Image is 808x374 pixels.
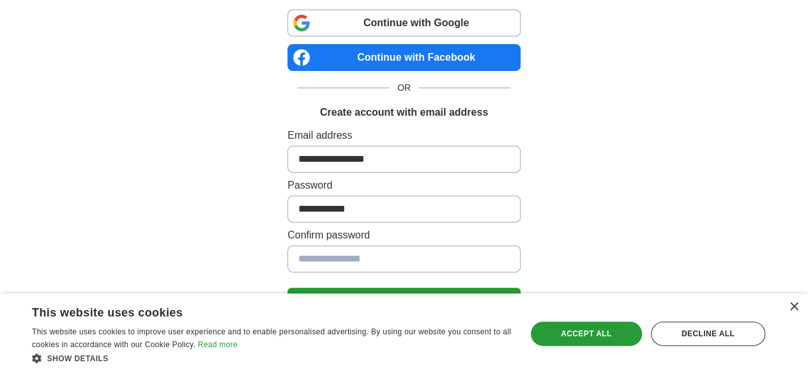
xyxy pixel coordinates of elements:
div: Decline all [651,322,765,346]
div: Close [789,302,798,312]
a: Continue with Google [287,10,521,36]
span: This website uses cookies to improve user experience and to enable personalised advertising. By u... [32,327,511,349]
h1: Create account with email address [320,105,488,120]
label: Password [287,178,521,193]
div: This website uses cookies [32,301,480,320]
span: Show details [47,354,109,363]
a: Continue with Facebook [287,44,521,71]
div: Accept all [531,322,642,346]
a: Read more, opens a new window [198,340,238,349]
button: Create Account [287,288,521,315]
label: Confirm password [287,228,521,243]
div: Show details [32,352,512,364]
span: OR [390,81,418,95]
label: Email address [287,128,521,143]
